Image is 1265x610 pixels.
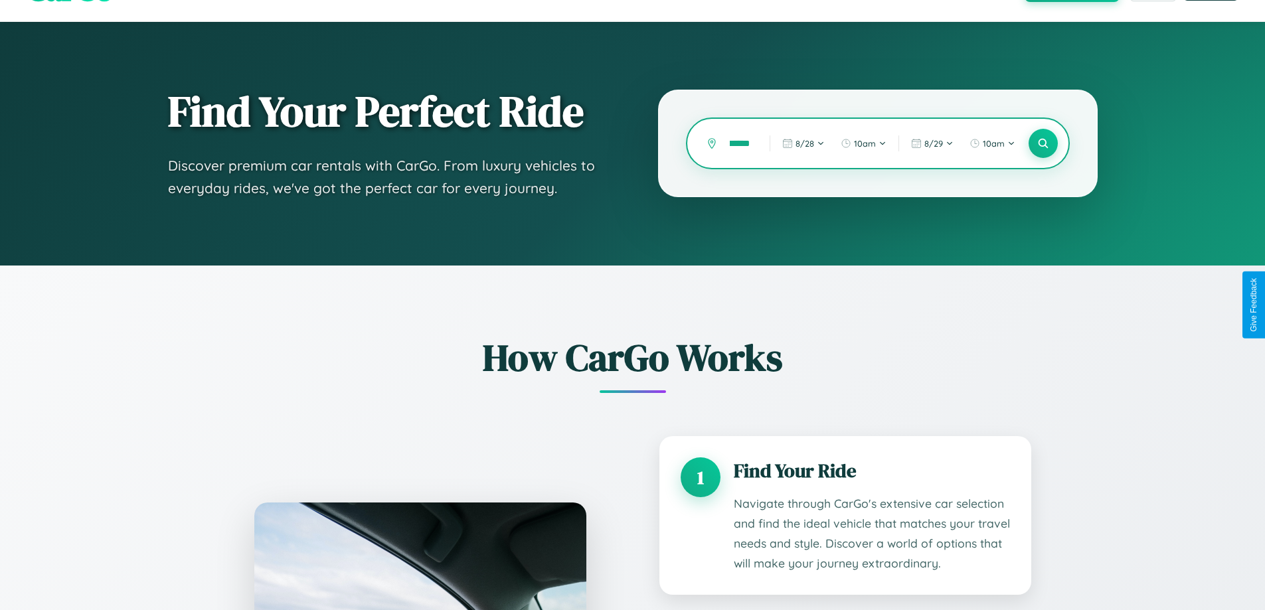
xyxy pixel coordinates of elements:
[983,138,1005,149] span: 10am
[904,133,960,154] button: 8/29
[834,133,893,154] button: 10am
[734,494,1010,573] p: Navigate through CarGo's extensive car selection and find the ideal vehicle that matches your tra...
[1249,278,1258,332] div: Give Feedback
[776,133,831,154] button: 8/28
[681,457,720,497] div: 1
[168,88,605,135] h1: Find Your Perfect Ride
[924,138,943,149] span: 8 / 29
[734,457,1010,484] h3: Find Your Ride
[796,138,814,149] span: 8 / 28
[963,133,1022,154] button: 10am
[854,138,876,149] span: 10am
[234,332,1031,383] h2: How CarGo Works
[168,155,605,199] p: Discover premium car rentals with CarGo. From luxury vehicles to everyday rides, we've got the pe...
